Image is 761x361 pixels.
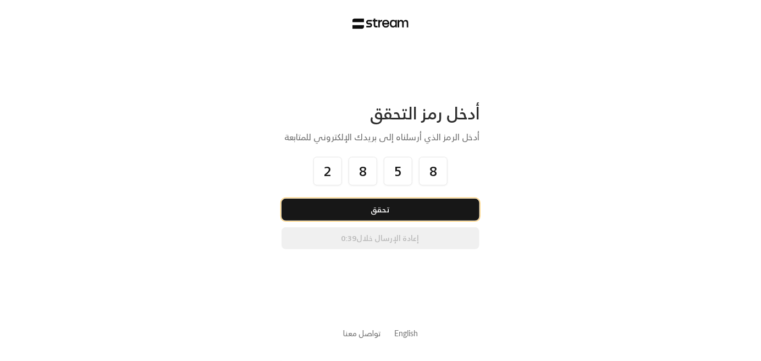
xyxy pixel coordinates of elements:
button: تحقق [282,199,479,221]
div: أدخل رمز التحقق [282,103,479,124]
a: English [394,323,418,343]
div: أدخل الرمز الذي أرسلناه إلى بريدك الإلكتروني للمتابعة [282,130,479,144]
img: Stream Logo [352,18,409,29]
button: تواصل معنا [343,327,381,339]
a: تواصل معنا [343,326,381,340]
